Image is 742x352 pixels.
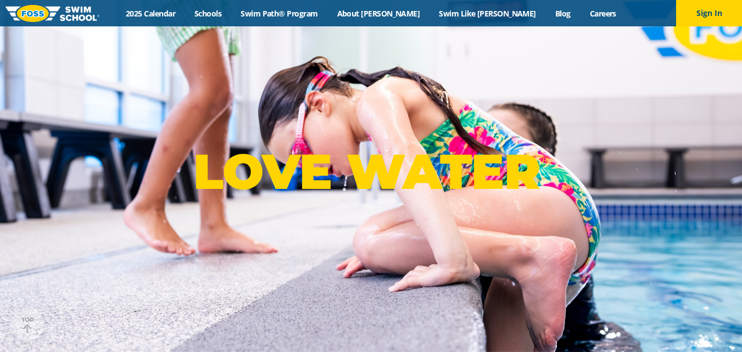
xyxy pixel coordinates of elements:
[540,153,549,167] sup: ®
[116,8,185,19] a: 2025 Calendar
[580,8,626,19] a: Careers
[545,8,580,19] a: Blog
[429,8,546,19] a: Swim Like [PERSON_NAME]
[5,5,99,22] img: FOSS Swim School Logo
[231,8,327,19] a: Swim Path® Program
[327,8,429,19] a: About [PERSON_NAME]
[185,8,231,19] a: Schools
[21,316,34,333] div: TOP
[193,142,549,201] p: LOVE WATER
